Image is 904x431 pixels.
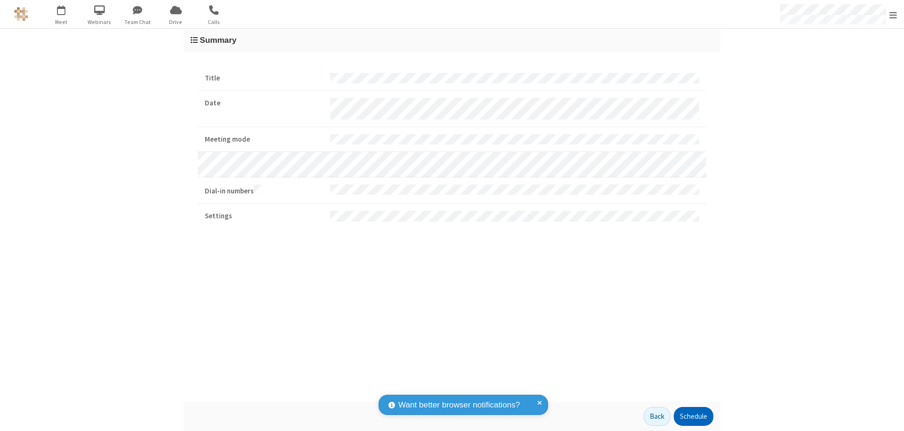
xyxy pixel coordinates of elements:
span: Want better browser notifications? [398,399,520,411]
span: Summary [200,35,236,45]
strong: Title [205,73,323,84]
span: Calls [196,18,232,26]
iframe: Chat [880,407,897,424]
span: Webinars [82,18,117,26]
button: Schedule [674,407,713,426]
img: QA Selenium DO NOT DELETE OR CHANGE [14,7,28,21]
strong: Date [205,98,323,109]
strong: Settings [205,211,323,222]
strong: Meeting mode [205,134,323,145]
span: Team Chat [120,18,155,26]
span: Drive [158,18,194,26]
button: Back [644,407,670,426]
span: Meet [44,18,79,26]
strong: Dial-in numbers [205,184,323,197]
